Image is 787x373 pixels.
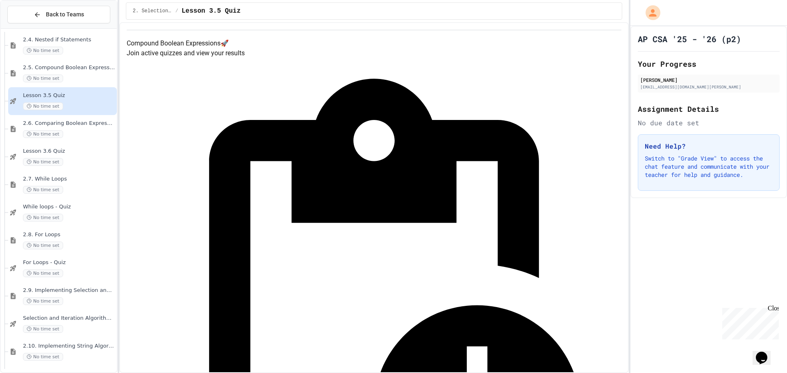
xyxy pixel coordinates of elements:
span: 2.9. Implementing Selection and Iteration Algorithms [23,287,115,294]
div: [EMAIL_ADDRESS][DOMAIN_NAME][PERSON_NAME] [640,84,777,90]
span: 2.5. Compound Boolean Expressions [23,64,115,71]
div: Chat with us now!Close [3,3,57,52]
span: No time set [23,75,63,82]
span: No time set [23,47,63,54]
span: No time set [23,242,63,249]
span: 2. Selection and Iteration [133,8,172,14]
span: Lesson 3.5 Quiz [182,6,241,16]
span: No time set [23,269,63,277]
div: My Account [637,3,662,22]
iframe: chat widget [719,305,779,339]
p: Join active quizzes and view your results [127,48,621,58]
span: No time set [23,325,63,333]
h1: AP CSA '25 - '26 (p2) [638,33,741,45]
span: No time set [23,297,63,305]
button: Back to Teams [7,6,110,23]
span: Selection and Iteration Algorithms - Topic 2.9 [23,315,115,322]
h2: Assignment Details [638,103,780,115]
span: 2.4. Nested if Statements [23,36,115,43]
span: 2.8. For Loops [23,231,115,238]
span: No time set [23,186,63,194]
p: Switch to "Grade View" to access the chat feature and communicate with your teacher for help and ... [645,154,773,179]
span: No time set [23,353,63,361]
span: No time set [23,158,63,166]
span: Back to Teams [46,10,84,19]
h3: Need Help? [645,141,773,151]
span: No time set [23,102,63,110]
div: [PERSON_NAME] [640,76,777,84]
span: For Loops - Quiz [23,259,115,266]
h4: Compound Boolean Expressions 🚀 [127,38,621,48]
span: 2.6. Comparing Boolean Expressions ([PERSON_NAME] Laws) [23,120,115,127]
span: No time set [23,214,63,222]
span: While loops - Quiz [23,203,115,210]
div: No due date set [638,118,780,128]
h2: Your Progress [638,58,780,70]
iframe: chat widget [753,340,779,365]
span: 2.7. While Loops [23,176,115,183]
span: Lesson 3.5 Quiz [23,92,115,99]
span: 2.10. Implementing String Algorithms [23,343,115,350]
span: Lesson 3.6 Quiz [23,148,115,155]
span: / [175,8,178,14]
span: No time set [23,130,63,138]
